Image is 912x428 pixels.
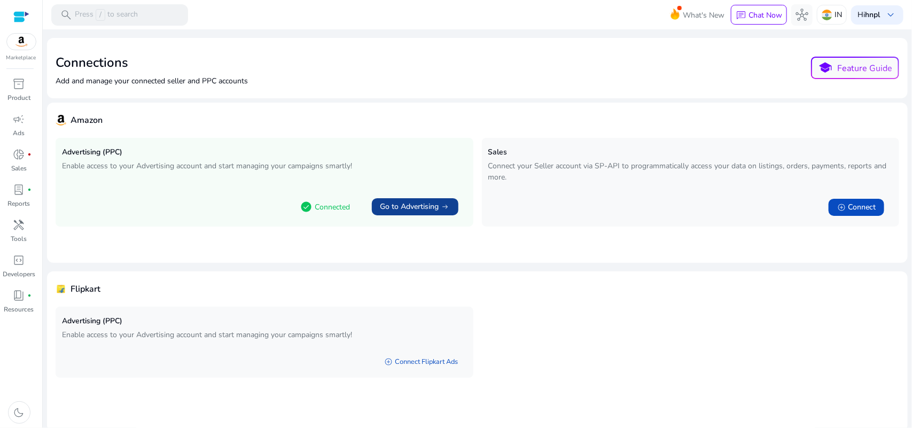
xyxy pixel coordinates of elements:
[6,54,36,62] p: Marketplace
[884,9,897,21] span: keyboard_arrow_down
[385,357,393,366] span: add_circle
[62,329,467,340] p: Enable access to your Advertising account and start managing your campaigns smartly!
[4,305,34,314] p: Resources
[315,201,350,213] p: Connected
[837,203,846,212] span: add_circle
[376,352,467,371] a: add_circleConnect Flipkart Ads
[300,200,313,213] span: check_circle
[749,10,782,20] p: Chat Now
[13,183,26,196] span: lab_profile
[796,9,808,21] span: hub
[8,199,30,208] p: Reports
[372,198,458,215] button: Go to Advertisingarrow_right_alt
[62,148,467,157] h5: Advertising (PPC)
[13,406,26,419] span: dark_mode
[811,57,899,79] button: schoolFeature Guide
[736,10,746,21] span: chat
[13,128,25,138] p: Ads
[838,62,893,75] p: Feature Guide
[7,93,30,103] p: Product
[858,11,880,19] p: Hi
[822,10,832,20] img: in.svg
[488,160,893,183] p: Connect your Seller account via SP-API to programmatically access your data on listings, orders, ...
[13,148,26,161] span: donut_small
[835,5,842,24] p: IN
[60,9,73,21] span: search
[13,219,26,231] span: handyman
[13,77,26,90] span: inventory_2
[865,10,880,20] b: hnpl
[791,4,813,26] button: hub
[820,194,893,220] a: add_circleConnect
[28,293,32,298] span: fiber_manual_record
[7,34,36,50] img: amazon.svg
[75,9,138,21] p: Press to search
[28,152,32,157] span: fiber_manual_record
[62,317,467,326] h5: Advertising (PPC)
[71,284,100,294] h4: Flipkart
[3,269,35,279] p: Developers
[380,201,439,212] span: Go to Advertising
[848,202,876,213] span: Connect
[56,55,248,71] h2: Connections
[731,5,787,25] button: chatChat Now
[28,188,32,192] span: fiber_manual_record
[818,60,833,76] span: school
[488,148,893,157] h5: Sales
[13,289,26,302] span: book_4
[11,164,27,173] p: Sales
[683,6,724,25] span: What's New
[56,75,248,87] p: Add and manage your connected seller and PPC accounts
[13,254,26,267] span: code_blocks
[62,160,467,172] p: Enable access to your Advertising account and start managing your campaigns smartly!
[363,194,467,220] a: Go to Advertisingarrow_right_alt
[11,234,27,244] p: Tools
[71,115,103,126] h4: Amazon
[13,113,26,126] span: campaign
[96,9,105,21] span: /
[829,199,884,216] button: add_circleConnect
[441,203,450,211] span: arrow_right_alt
